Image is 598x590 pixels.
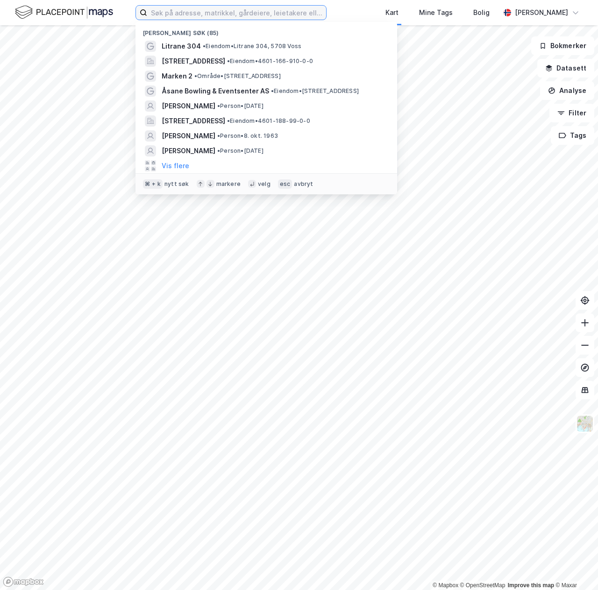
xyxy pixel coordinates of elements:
[278,179,292,189] div: esc
[147,6,326,20] input: Søk på adresse, matrikkel, gårdeiere, leietakere eller personer
[162,145,215,156] span: [PERSON_NAME]
[217,102,220,109] span: •
[227,117,230,124] span: •
[227,57,230,64] span: •
[576,415,594,433] img: Z
[515,7,568,18] div: [PERSON_NAME]
[217,102,263,110] span: Person • [DATE]
[551,545,598,590] iframe: Chat Widget
[162,56,225,67] span: [STREET_ADDRESS]
[135,22,397,39] div: [PERSON_NAME] søk (85)
[217,147,220,154] span: •
[271,87,274,94] span: •
[385,7,399,18] div: Kart
[162,115,225,127] span: [STREET_ADDRESS]
[217,132,278,140] span: Person • 8. okt. 1963
[531,36,594,55] button: Bokmerker
[203,43,301,50] span: Eiendom • Litrane 304, 5708 Voss
[15,4,113,21] img: logo.f888ab2527a4732fd821a326f86c7f29.svg
[294,180,313,188] div: avbryt
[216,180,241,188] div: markere
[460,582,505,589] a: OpenStreetMap
[551,545,598,590] div: Kontrollprogram for chat
[203,43,206,50] span: •
[162,160,189,171] button: Vis flere
[271,87,359,95] span: Eiendom • [STREET_ADDRESS]
[3,576,44,587] a: Mapbox homepage
[537,59,594,78] button: Datasett
[227,57,313,65] span: Eiendom • 4601-166-910-0-0
[164,180,189,188] div: nytt søk
[162,130,215,142] span: [PERSON_NAME]
[549,104,594,122] button: Filter
[258,180,271,188] div: velg
[162,100,215,112] span: [PERSON_NAME]
[551,126,594,145] button: Tags
[217,147,263,155] span: Person • [DATE]
[473,7,490,18] div: Bolig
[143,179,163,189] div: ⌘ + k
[162,71,192,82] span: Marken 2
[217,132,220,139] span: •
[508,582,554,589] a: Improve this map
[162,85,269,97] span: Åsane Bowling & Eventsenter AS
[194,72,281,80] span: Område • [STREET_ADDRESS]
[227,117,310,125] span: Eiendom • 4601-188-99-0-0
[194,72,197,79] span: •
[540,81,594,100] button: Analyse
[419,7,453,18] div: Mine Tags
[162,41,201,52] span: Litrane 304
[433,582,458,589] a: Mapbox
